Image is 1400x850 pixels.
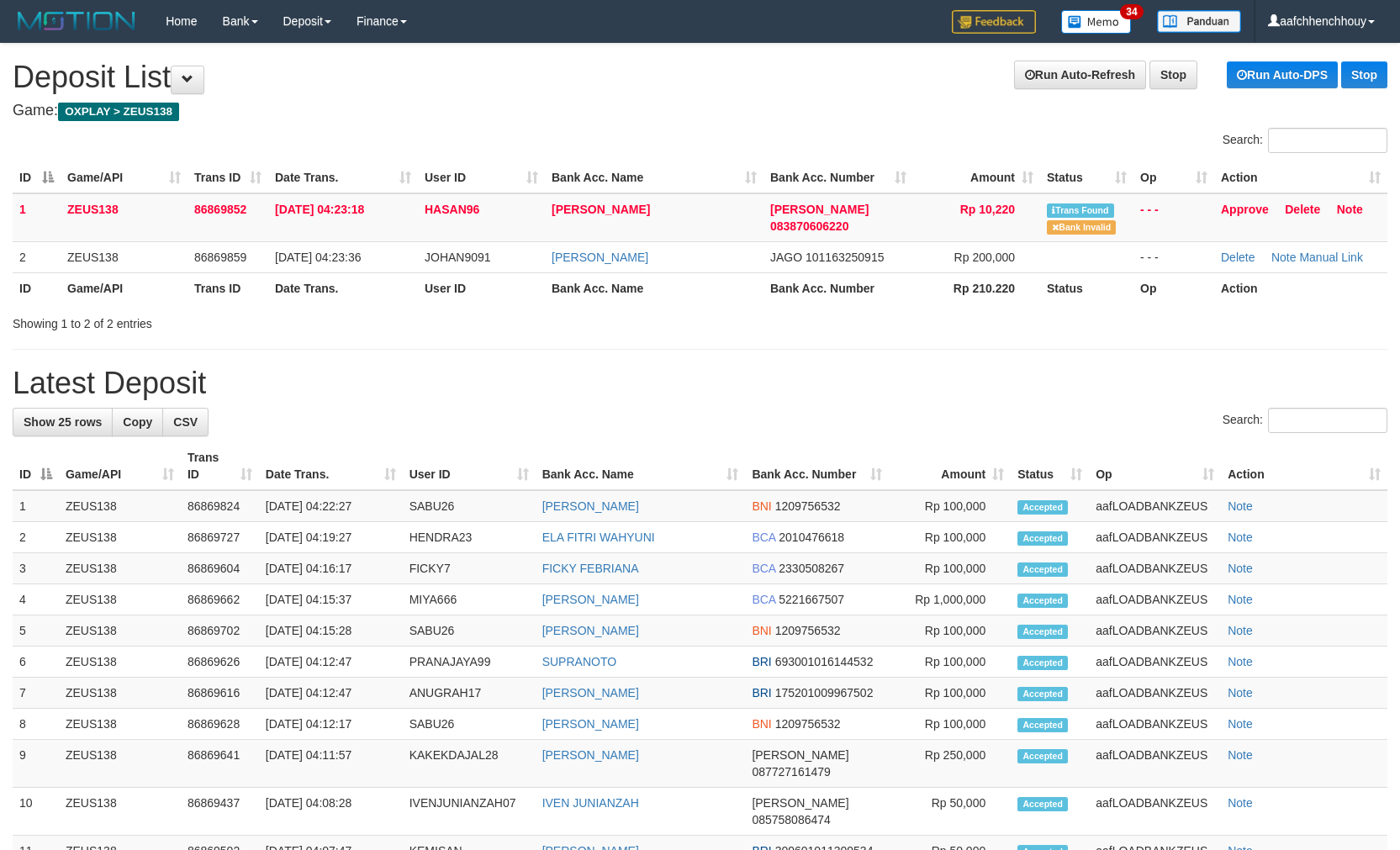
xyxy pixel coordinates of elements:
[1221,442,1387,490] th: Action: activate to sort column ascending
[1011,442,1089,490] th: Status: activate to sort column ascending
[752,748,848,762] span: [PERSON_NAME]
[542,562,639,575] a: FICKY FEBRIANA
[889,788,1011,836] td: Rp 50,000
[913,272,1040,304] th: Rp 210.220
[1040,162,1133,193] th: Status: activate to sort column ascending
[1228,686,1253,700] a: Note
[181,442,259,490] th: Trans ID: activate to sort column ascending
[552,251,648,264] a: [PERSON_NAME]
[752,796,848,810] span: [PERSON_NAME]
[1271,251,1297,264] a: Note
[1089,522,1221,553] td: aafLOADBANKZEUS
[259,553,403,584] td: [DATE] 04:16:17
[61,241,188,272] td: ZEUS138
[194,251,246,264] span: 86869859
[13,193,61,242] td: 1
[1228,499,1253,513] a: Note
[889,553,1011,584] td: Rp 100,000
[259,647,403,678] td: [DATE] 04:12:47
[403,678,536,709] td: ANUGRAH17
[403,553,536,584] td: FICKY7
[536,442,746,490] th: Bank Acc. Name: activate to sort column ascending
[259,584,403,615] td: [DATE] 04:15:37
[1089,678,1221,709] td: aafLOADBANKZEUS
[542,531,655,544] a: ELA FITRI WAHYUNI
[13,103,1387,119] h4: Game:
[1089,584,1221,615] td: aafLOADBANKZEUS
[1089,553,1221,584] td: aafLOADBANKZEUS
[188,162,268,193] th: Trans ID: activate to sort column ascending
[403,442,536,490] th: User ID: activate to sort column ascending
[889,615,1011,647] td: Rp 100,000
[1299,251,1363,264] a: Manual Link
[1014,61,1146,89] a: Run Auto-Refresh
[13,615,59,647] td: 5
[763,272,913,304] th: Bank Acc. Number
[752,655,771,668] span: BRI
[13,522,59,553] td: 2
[181,647,259,678] td: 86869626
[752,562,775,575] span: BCA
[59,490,181,522] td: ZEUS138
[13,272,61,304] th: ID
[181,584,259,615] td: 86869662
[1040,272,1133,304] th: Status
[123,415,152,429] span: Copy
[1017,749,1068,763] span: Accepted
[59,522,181,553] td: ZEUS138
[181,788,259,836] td: 86869437
[275,203,364,216] span: [DATE] 04:23:18
[181,553,259,584] td: 86869604
[952,10,1036,34] img: Feedback.jpg
[1133,193,1214,242] td: - - -
[1047,220,1116,235] span: Bank is not match
[775,499,841,513] span: Copy 1209756532 to clipboard
[13,647,59,678] td: 6
[61,162,188,193] th: Game/API: activate to sort column ascending
[1089,615,1221,647] td: aafLOADBANKZEUS
[770,203,869,216] span: [PERSON_NAME]
[1120,4,1143,19] span: 34
[1017,500,1068,515] span: Accepted
[259,678,403,709] td: [DATE] 04:12:47
[1228,624,1253,637] a: Note
[889,678,1011,709] td: Rp 100,000
[763,162,913,193] th: Bank Acc. Number: activate to sort column ascending
[752,717,771,731] span: BNI
[889,647,1011,678] td: Rp 100,000
[779,562,844,575] span: Copy 2330508267 to clipboard
[181,522,259,553] td: 86869727
[259,709,403,740] td: [DATE] 04:12:17
[745,442,889,490] th: Bank Acc. Number: activate to sort column ascending
[775,717,841,731] span: Copy 1209756532 to clipboard
[542,499,639,513] a: [PERSON_NAME]
[403,490,536,522] td: SABU26
[1061,10,1132,34] img: Button%20Memo.svg
[418,162,545,193] th: User ID: activate to sort column ascending
[775,686,874,700] span: Copy 175201009967502 to clipboard
[889,740,1011,788] td: Rp 250,000
[806,251,884,264] span: Copy 101163250915 to clipboard
[1223,408,1387,433] label: Search:
[59,740,181,788] td: ZEUS138
[889,442,1011,490] th: Amount: activate to sort column ascending
[1089,647,1221,678] td: aafLOADBANKZEUS
[960,203,1015,216] span: Rp 10,220
[775,655,874,668] span: Copy 693001016144532 to clipboard
[403,615,536,647] td: SABU26
[13,162,61,193] th: ID: activate to sort column descending
[1268,128,1387,153] input: Search:
[889,584,1011,615] td: Rp 1,000,000
[13,408,113,436] a: Show 25 rows
[13,788,59,836] td: 10
[181,709,259,740] td: 86869628
[59,647,181,678] td: ZEUS138
[1017,656,1068,670] span: Accepted
[1268,408,1387,433] input: Search:
[889,522,1011,553] td: Rp 100,000
[1017,594,1068,608] span: Accepted
[752,765,830,779] span: Copy 087727161479 to clipboard
[1228,655,1253,668] a: Note
[1228,796,1253,810] a: Note
[1221,251,1255,264] a: Delete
